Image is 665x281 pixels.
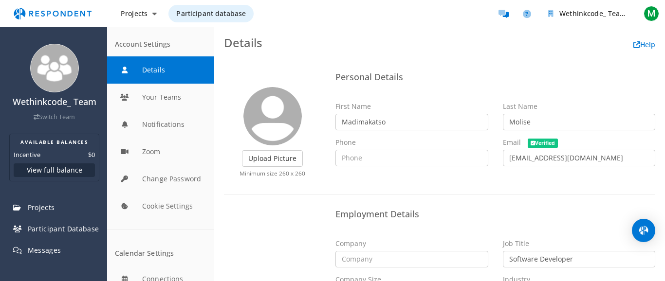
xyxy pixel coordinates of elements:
[113,5,165,22] button: Projects
[559,9,626,18] span: Wethinkcode_ Team
[335,102,371,111] label: First Name
[243,87,302,145] img: user_avatar_128.png
[224,35,262,51] span: Details
[224,169,321,177] p: Minimum size 260 x 260
[503,150,656,166] input: Email
[14,163,95,177] button: View full balance
[115,40,206,49] div: Account Settings
[28,246,61,255] span: Messages
[30,44,79,92] img: team_avatar_256.png
[8,4,97,23] img: respondent-logo.png
[107,193,214,220] button: Cookie Settings
[107,165,214,193] button: Change Password
[28,224,99,233] span: Participant Database
[28,203,55,212] span: Projects
[503,138,521,147] span: Email
[168,5,254,22] a: Participant database
[88,150,95,159] dd: $0
[503,251,656,267] input: Job Title
[335,150,488,166] input: Phone
[517,4,536,23] a: Help and support
[176,9,246,18] span: Participant database
[503,102,537,111] label: Last Name
[335,251,488,267] input: Company
[121,9,148,18] span: Projects
[335,72,655,82] h4: Personal Details
[14,150,40,159] dt: Incentive
[633,40,655,49] a: Help
[335,138,356,147] label: Phone
[335,239,366,248] label: Company
[528,139,558,148] span: Verified
[335,210,655,219] h4: Employment Details
[632,219,655,242] div: Open Intercom Messenger
[335,114,488,130] input: First Name
[503,114,656,130] input: Last Name
[107,138,214,165] button: Zoom
[115,249,206,258] div: Calendar Settings
[644,6,659,21] span: M
[642,5,661,22] button: M
[107,111,214,138] button: Notifications
[34,113,75,121] a: Switch Team
[540,5,638,22] button: Wethinkcode_ Team
[107,84,214,111] button: Your Teams
[14,138,95,146] h2: AVAILABLE BALANCES
[6,97,102,107] h4: Wethinkcode_ Team
[242,150,303,167] label: Upload Picture
[107,56,214,84] button: Details
[494,4,513,23] a: Message participants
[503,239,529,248] label: Job Title
[9,134,99,181] section: Balance summary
